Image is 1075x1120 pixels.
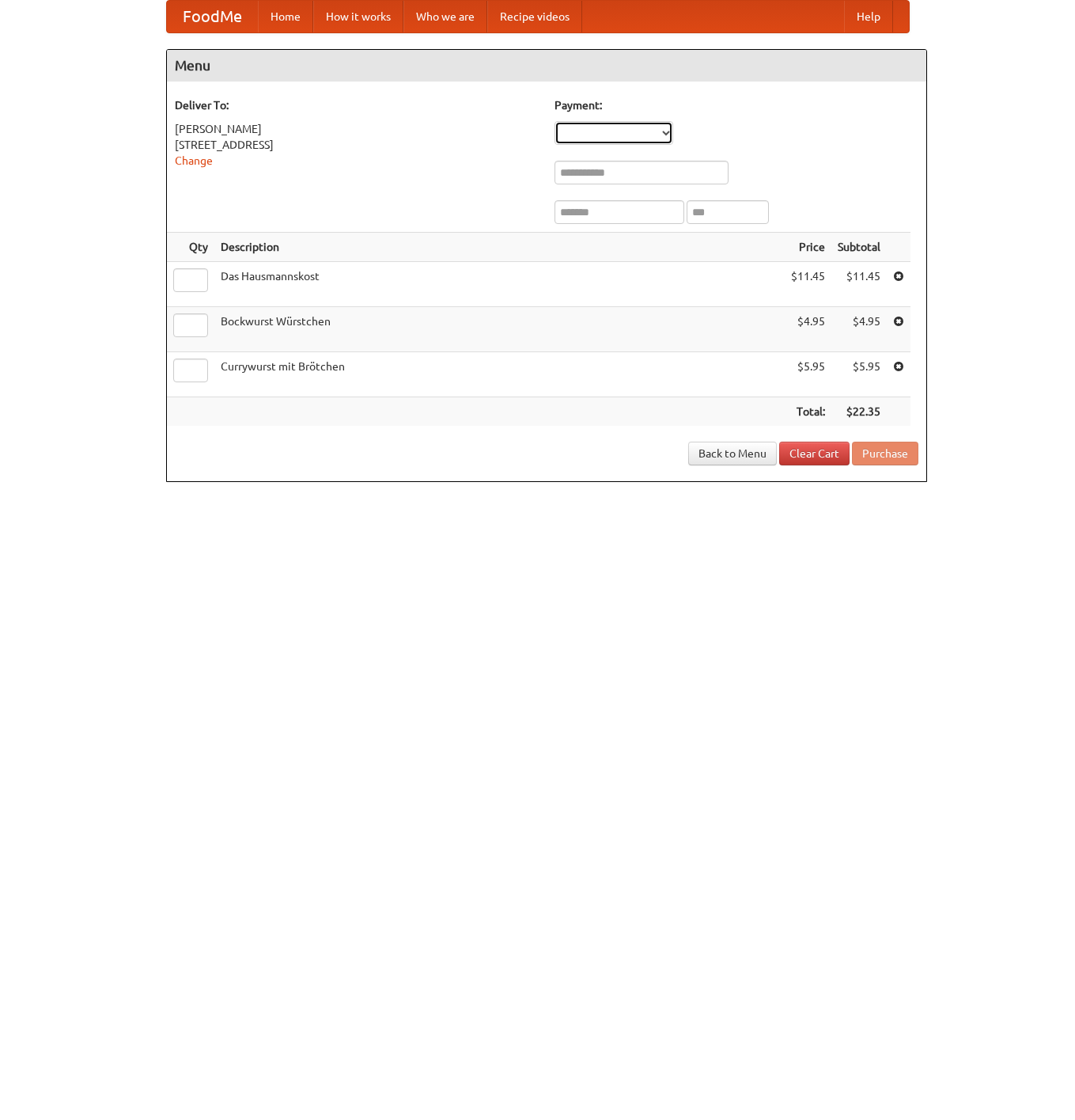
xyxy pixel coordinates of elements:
[167,1,258,32] a: FoodMe
[831,233,887,262] th: Subtotal
[688,442,777,465] a: Back to Menu
[175,97,539,113] h5: Deliver To:
[487,1,582,32] a: Recipe videos
[785,352,831,397] td: $5.95
[555,97,918,113] h5: Payment:
[779,442,850,465] a: Clear Cart
[852,442,918,465] button: Purchase
[785,307,831,352] td: $4.95
[831,307,887,352] td: $4.95
[214,233,785,262] th: Description
[214,262,785,307] td: Das Hausmannskost
[785,233,831,262] th: Price
[167,50,926,82] h4: Menu
[214,307,785,352] td: Bockwurst Würstchen
[313,1,403,32] a: How it works
[167,233,214,262] th: Qty
[831,262,887,307] td: $11.45
[831,352,887,397] td: $5.95
[175,154,213,167] a: Change
[844,1,893,32] a: Help
[831,397,887,427] th: $22.35
[785,397,831,427] th: Total:
[214,352,785,397] td: Currywurst mit Brötchen
[175,121,539,137] div: [PERSON_NAME]
[175,137,539,153] div: [STREET_ADDRESS]
[258,1,313,32] a: Home
[785,262,831,307] td: $11.45
[403,1,487,32] a: Who we are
